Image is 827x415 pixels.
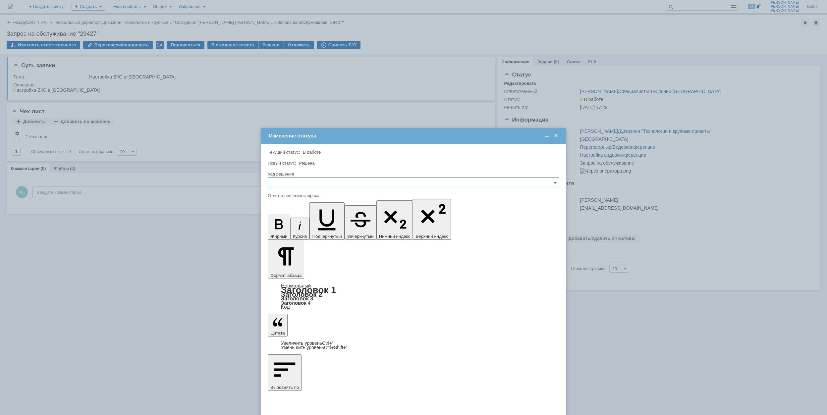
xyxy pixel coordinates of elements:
span: Свернуть (Ctrl + M) [543,133,550,139]
span: Решена [299,161,314,166]
button: Цитата [268,314,288,337]
button: Курсив [290,218,310,240]
div: Отчет о решении запроса [268,193,558,198]
button: Формат абзаца [268,240,304,279]
a: Заголовок 4 [281,300,310,306]
div: Изменение статуса [269,133,559,139]
a: Код [281,304,290,310]
span: Цитата [270,331,285,336]
span: Зачеркнутый [347,234,374,239]
span: Нижний индекс [379,234,411,239]
button: Выровнять по [268,354,302,391]
button: Жирный [268,215,290,240]
div: Цитата [268,341,559,350]
label: Текущий статус: [268,150,300,155]
span: Жирный [270,234,288,239]
span: Ctrl+' [322,340,333,346]
button: Верхний индекс [413,199,451,240]
span: Закрыть [553,133,559,139]
div: Формат абзаца [268,284,559,309]
span: Курсив [293,234,307,239]
span: Ctrl+Shift+' [324,345,347,350]
span: Верхний индекс [415,234,448,239]
span: Подчеркнутый [312,234,342,239]
button: Зачеркнутый [345,205,376,240]
span: Выровнять по [270,385,299,390]
button: Нижний индекс [376,200,413,240]
a: Заголовок 2 [281,290,322,298]
div: Код решения [268,172,558,176]
span: Формат абзаца [270,273,302,278]
a: Заголовок 3 [281,295,313,301]
a: Decrease [281,345,347,350]
label: Новый статус: [268,161,296,166]
a: Заголовок 1 [281,285,336,295]
a: Нормальный [281,283,311,288]
a: Increase [281,340,333,346]
button: Подчеркнутый [309,202,344,240]
span: В работе [303,150,321,155]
